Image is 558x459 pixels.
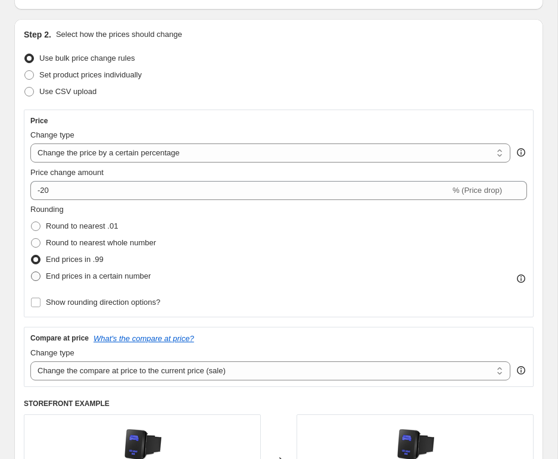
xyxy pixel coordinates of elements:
span: Round to nearest .01 [46,221,118,230]
span: % (Price drop) [453,186,502,195]
div: help [515,364,527,376]
span: Show rounding direction options? [46,298,160,307]
button: What's the compare at price? [93,334,194,343]
span: Change type [30,348,74,357]
span: End prices in a certain number [46,271,151,280]
span: Set product prices individually [39,70,142,79]
h3: Price [30,116,48,126]
span: Rounding [30,205,64,214]
span: Use CSV upload [39,87,96,96]
div: help [515,146,527,158]
span: Round to nearest whole number [46,238,156,247]
span: Change type [30,130,74,139]
span: End prices in .99 [46,255,104,264]
h2: Step 2. [24,29,51,40]
span: Use bulk price change rules [39,54,135,63]
p: Select how the prices should change [56,29,182,40]
h6: STOREFRONT EXAMPLE [24,399,534,408]
h3: Compare at price [30,333,89,343]
span: Price change amount [30,168,104,177]
input: -15 [30,181,450,200]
